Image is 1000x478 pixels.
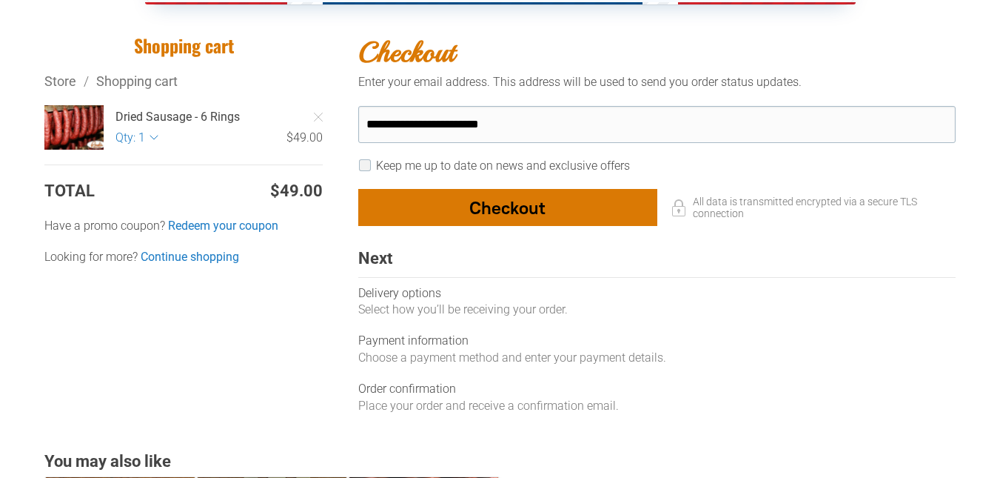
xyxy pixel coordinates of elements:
[44,73,76,89] a: Store
[358,106,956,143] input: Your email address
[358,302,956,318] div: Select how you’ll be receiving your order.
[358,285,956,302] div: Delivery options
[358,350,956,366] div: Choose a payment method and enter your payment details.
[657,189,956,226] div: All data is transmitted encrypted via a secure TLS connection
[76,73,96,89] span: /
[44,218,323,234] label: Have a promo coupon?
[141,249,239,265] a: Continue shopping
[358,333,956,349] div: Payment information
[44,249,323,265] div: Looking for more?
[358,381,956,397] div: Order confirmation
[44,180,167,203] td: Total
[358,248,956,278] div: Next
[358,34,956,70] h2: Checkout
[358,398,956,414] div: Place your order and receive a confirmation email.
[376,159,630,173] label: Keep me up to date on news and exclusive offers
[44,34,323,57] h1: Shopping cart
[168,218,278,234] a: Redeem your coupon
[358,189,657,226] button: Checkout
[44,72,323,90] div: Breadcrumbs
[358,74,956,90] div: Enter your email address. This address will be used to send you order status updates.
[115,109,323,125] a: Dried Sausage - 6 Rings
[303,102,333,132] a: Remove Item
[270,180,323,203] span: $49.00
[96,73,178,89] a: Shopping cart
[158,130,323,146] div: $49.00
[44,451,956,473] div: You may also like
